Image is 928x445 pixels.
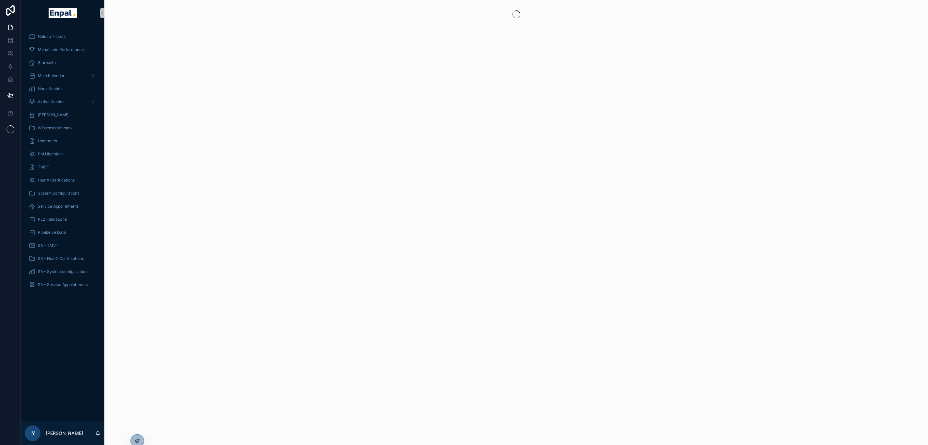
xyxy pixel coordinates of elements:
span: Aktive Kunden [38,99,65,104]
span: Monatliche Performance [38,47,84,52]
a: [PERSON_NAME] [25,109,100,121]
span: PM Übersicht [38,151,63,157]
div: scrollable content [21,26,104,299]
span: TMVT [38,165,49,170]
a: SA - System configurations [25,266,100,278]
a: Startseite [25,57,100,69]
a: Über mich [25,135,100,147]
img: App logo [49,8,76,18]
span: IY [30,429,35,437]
a: PM Übersicht [25,148,100,160]
a: Neue Kunden [25,83,100,95]
span: PLZ-Klimazone [38,217,67,222]
span: Über mich [38,138,57,144]
a: TMVT [25,161,100,173]
span: SA - HeatX Clarifications [38,256,84,261]
a: SA - HeatX Clarifications [25,253,100,264]
span: Noloco Tickets [38,34,66,39]
span: SA - Service Appointments [38,282,88,287]
a: SA - TMVT [25,240,100,251]
span: Mein Kalender [38,73,65,78]
span: Startseite [38,60,56,65]
span: [PERSON_NAME] [38,112,69,118]
span: Neue Kunden [38,86,63,91]
a: Aktive Kunden [25,96,100,108]
span: SA - TMVT [38,243,58,248]
span: PipeDrive Data [38,230,66,235]
span: System configurations [38,191,79,196]
a: Monatliche Performance [25,44,100,56]
a: Noloco Tickets [25,31,100,42]
a: PLZ-Klimazone [25,214,100,225]
a: SA - Service Appointments [25,279,100,291]
a: Service Appointments [25,200,100,212]
span: Service Appointments [38,204,79,209]
span: HeatX Clarifications [38,178,75,183]
a: System configurations [25,187,100,199]
a: Wissensdatenbank [25,122,100,134]
span: Wissensdatenbank [38,125,73,131]
p: [PERSON_NAME] [46,430,83,437]
span: SA - System configurations [38,269,88,274]
a: PipeDrive Data [25,227,100,238]
a: HeatX Clarifications [25,174,100,186]
a: Mein Kalender [25,70,100,82]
